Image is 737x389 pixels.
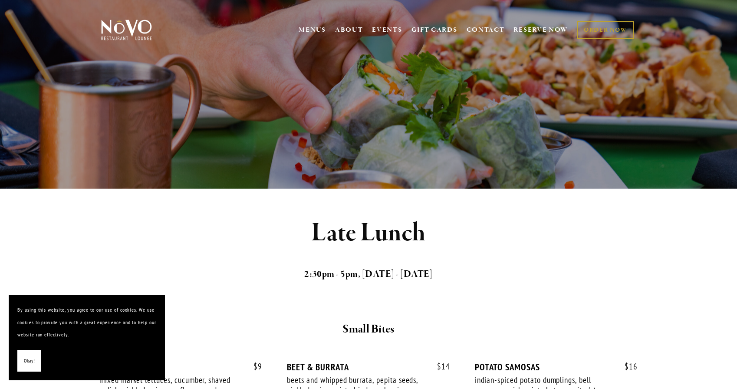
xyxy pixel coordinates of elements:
span: 9 [245,362,262,372]
strong: 2:30pm - 5pm, [DATE] - [DATE] [304,268,433,280]
section: Cookie banner [9,295,165,380]
span: $ [437,361,441,372]
span: 14 [428,362,450,372]
a: ORDER NOW [577,21,634,39]
img: Novo Restaurant &amp; Lounge [99,19,154,41]
a: MENUS [299,26,326,34]
button: Okay! [17,350,41,372]
span: 16 [616,362,638,372]
div: BEET & BURRATA [287,362,450,372]
a: EVENTS [372,26,402,34]
span: $ [625,361,629,372]
span: $ [253,361,258,372]
strong: Late Lunch [311,216,426,249]
div: HOUSE SALAD [99,362,262,372]
span: Okay! [24,355,35,367]
strong: Small Bites [342,322,394,337]
a: CONTACT [467,22,505,38]
div: POTATO SAMOSAS [475,362,638,372]
a: ABOUT [335,26,363,34]
a: GIFT CARDS [411,22,457,38]
a: RESERVE NOW [513,22,568,38]
p: By using this website, you agree to our use of cookies. We use cookies to provide you with a grea... [17,304,156,341]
